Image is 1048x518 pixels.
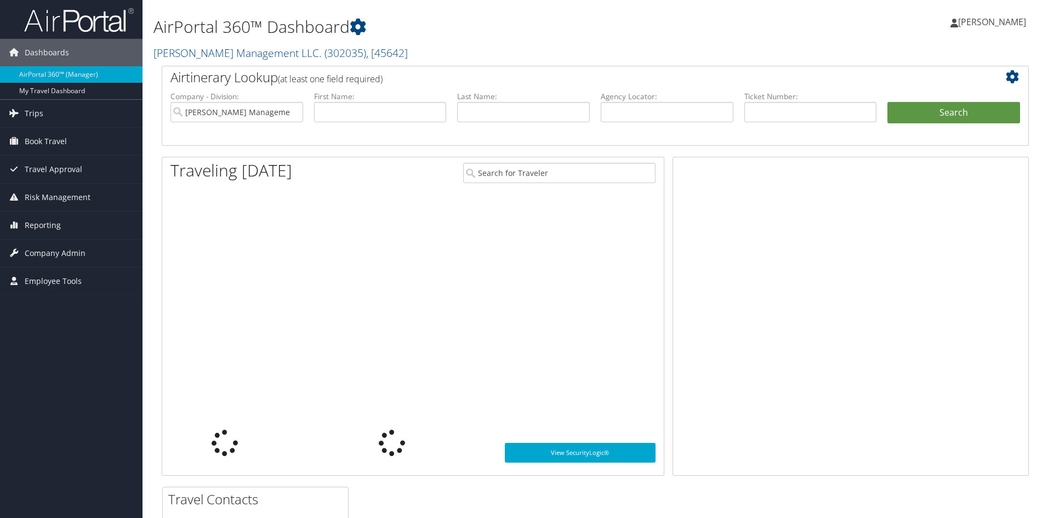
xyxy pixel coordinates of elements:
[168,490,348,509] h2: Travel Contacts
[950,5,1037,38] a: [PERSON_NAME]
[278,73,383,85] span: (at least one field required)
[25,267,82,295] span: Employee Tools
[153,15,743,38] h1: AirPortal 360™ Dashboard
[25,156,82,183] span: Travel Approval
[25,212,61,239] span: Reporting
[366,45,408,60] span: , [ 45642 ]
[744,91,877,102] label: Ticket Number:
[24,7,134,33] img: airportal-logo.png
[887,102,1020,124] button: Search
[170,159,292,182] h1: Traveling [DATE]
[314,91,447,102] label: First Name:
[25,100,43,127] span: Trips
[505,443,656,463] a: View SecurityLogic®
[958,16,1026,28] span: [PERSON_NAME]
[25,39,69,66] span: Dashboards
[170,91,303,102] label: Company - Division:
[170,68,948,87] h2: Airtinerary Lookup
[601,91,733,102] label: Agency Locator:
[463,163,656,183] input: Search for Traveler
[457,91,590,102] label: Last Name:
[153,45,408,60] a: [PERSON_NAME] Management LLC.
[25,240,86,267] span: Company Admin
[324,45,366,60] span: ( 302035 )
[25,128,67,155] span: Book Travel
[25,184,90,211] span: Risk Management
